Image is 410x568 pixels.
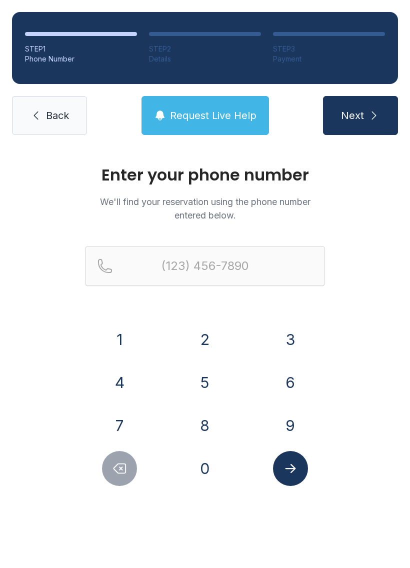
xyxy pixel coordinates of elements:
[273,451,308,486] button: Submit lookup form
[341,108,364,122] span: Next
[149,44,261,54] div: STEP 2
[187,451,222,486] button: 0
[102,322,137,357] button: 1
[149,54,261,64] div: Details
[46,108,69,122] span: Back
[85,195,325,222] p: We'll find your reservation using the phone number entered below.
[85,167,325,183] h1: Enter your phone number
[25,54,137,64] div: Phone Number
[102,408,137,443] button: 7
[273,54,385,64] div: Payment
[102,365,137,400] button: 4
[273,44,385,54] div: STEP 3
[25,44,137,54] div: STEP 1
[85,246,325,286] input: Reservation phone number
[187,365,222,400] button: 5
[187,408,222,443] button: 8
[273,408,308,443] button: 9
[170,108,256,122] span: Request Live Help
[273,322,308,357] button: 3
[187,322,222,357] button: 2
[273,365,308,400] button: 6
[102,451,137,486] button: Delete number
